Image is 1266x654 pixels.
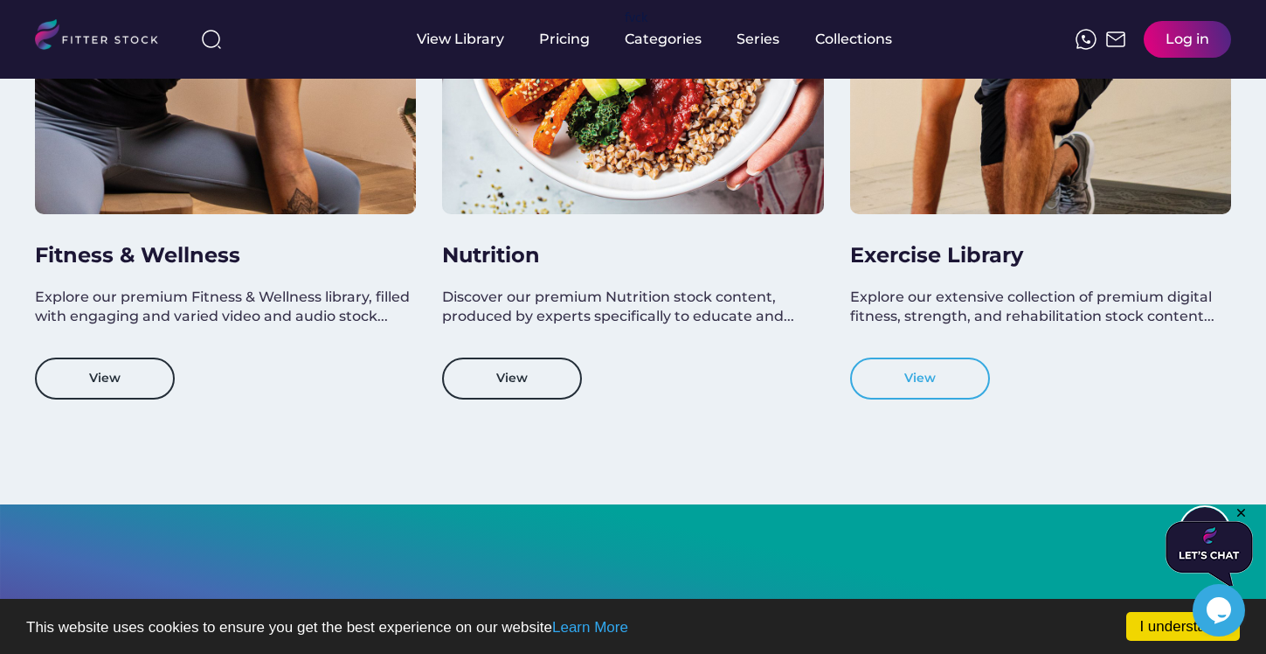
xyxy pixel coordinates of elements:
[1193,584,1249,637] iframe: chat widget
[850,240,1231,270] h3: Exercise Library
[442,240,823,270] h3: Nutrition
[35,240,416,270] h3: Fitness & Wellness
[552,619,628,636] a: Learn More
[442,288,823,327] div: Discover our premium Nutrition stock content, produced by experts specifically to educate and...
[417,30,504,49] div: View Library
[1166,30,1209,49] div: Log in
[442,358,582,400] button: View
[1076,29,1097,50] img: meteor-icons_whatsapp%20%281%29.svg
[35,288,416,327] div: Explore our premium Fitness & Wellness library, filled with engaging and varied video and audio s...
[737,30,780,49] div: Series
[201,29,222,50] img: search-normal%203.svg
[1126,612,1240,641] a: I understand!
[26,620,1240,635] p: This website uses cookies to ensure you get the best experience on our website
[1105,29,1126,50] img: Frame%2051.svg
[35,19,173,55] img: LOGO.svg
[35,358,175,400] button: View
[850,358,990,400] button: View
[539,30,590,49] div: Pricing
[850,289,1215,324] span: Explore our extensive collection of premium digital fitness, strength, and rehabilitation stock c...
[625,9,647,26] div: fvck
[1166,505,1253,586] iframe: chat widget
[815,30,892,49] div: Collections
[625,30,702,49] div: Categories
